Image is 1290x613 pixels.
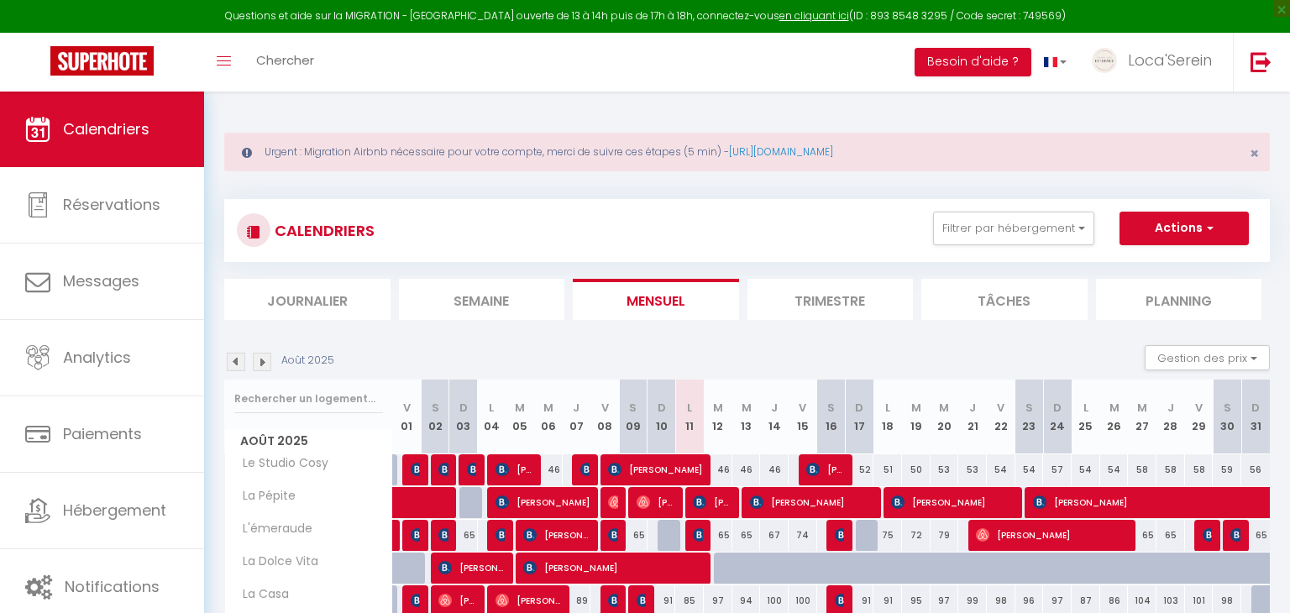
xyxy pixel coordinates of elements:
[608,453,703,485] span: [PERSON_NAME]
[1053,400,1062,416] abbr: D
[523,552,704,584] span: [PERSON_NAME]
[1250,143,1259,164] span: ×
[619,380,648,454] th: 09
[1230,519,1240,551] span: [PERSON_NAME]
[750,486,873,518] span: [PERSON_NAME]
[987,454,1015,485] div: 54
[921,279,1088,320] li: Tâches
[63,423,142,444] span: Paiements
[827,400,835,416] abbr: S
[997,400,1004,416] abbr: V
[1109,400,1120,416] abbr: M
[228,487,300,506] span: La Pépite
[1072,454,1100,485] div: 54
[281,353,334,369] p: Août 2025
[63,194,160,215] span: Réservations
[704,454,732,485] div: 46
[760,380,789,454] th: 14
[270,212,375,249] h3: CALENDRIERS
[399,279,565,320] li: Semaine
[1241,454,1270,485] div: 56
[438,519,448,551] span: [PERSON_NAME]
[846,380,874,454] th: 17
[403,400,411,416] abbr: V
[1241,380,1270,454] th: 31
[931,520,959,551] div: 79
[573,279,739,320] li: Mensuel
[987,380,1015,454] th: 22
[747,279,914,320] li: Trimestre
[1224,400,1231,416] abbr: S
[931,380,959,454] th: 20
[63,500,166,521] span: Hébergement
[1079,33,1233,92] a: ... Loca'Serein
[459,400,468,416] abbr: D
[789,520,817,551] div: 74
[224,133,1270,171] div: Urgent : Migration Airbnb nécessaire pour votre compte, merci de suivre ces étapes (5 min) -
[846,454,874,485] div: 52
[63,270,139,291] span: Messages
[228,520,317,538] span: L'émeraude
[760,454,789,485] div: 46
[1156,520,1185,551] div: 65
[1213,380,1241,454] th: 30
[496,453,533,485] span: [PERSON_NAME]
[1025,400,1033,416] abbr: S
[432,400,439,416] abbr: S
[1251,400,1260,416] abbr: D
[438,453,448,485] span: [PERSON_NAME]
[1043,454,1072,485] div: 57
[228,454,333,473] span: Le Studio Cosy
[50,46,154,76] img: Super Booking
[1250,146,1259,161] button: Close
[496,486,590,518] span: [PERSON_NAME]
[1167,400,1174,416] abbr: J
[976,519,1128,551] span: [PERSON_NAME]
[902,380,931,454] th: 19
[393,380,422,454] th: 01
[817,380,846,454] th: 16
[467,453,476,485] span: [PERSON_NAME]
[1128,520,1156,551] div: 65
[1128,454,1156,485] div: 58
[1213,454,1241,485] div: 59
[629,400,637,416] abbr: S
[958,454,987,485] div: 53
[580,453,590,485] span: [PERSON_NAME]
[1219,542,1290,613] iframe: LiveChat chat widget
[1145,345,1270,370] button: Gestion des prix
[713,400,723,416] abbr: M
[1185,454,1214,485] div: 58
[902,454,931,485] div: 50
[873,520,902,551] div: 75
[806,453,844,485] span: [PERSON_NAME]
[1241,520,1270,551] div: 65
[601,400,609,416] abbr: V
[411,453,420,485] span: [PERSON_NAME]
[902,520,931,551] div: 72
[760,520,789,551] div: 67
[543,400,553,416] abbr: M
[969,400,976,416] abbr: J
[915,48,1031,76] button: Besoin d'aide ?
[931,454,959,485] div: 53
[885,400,890,416] abbr: L
[1203,519,1212,551] span: [PERSON_NAME] [PERSON_NAME]
[648,380,676,454] th: 10
[732,380,761,454] th: 13
[1185,380,1214,454] th: 29
[1043,380,1072,454] th: 24
[411,519,420,551] span: [PERSON_NAME]
[693,486,731,518] span: [PERSON_NAME]
[563,380,591,454] th: 07
[63,347,131,368] span: Analytics
[704,520,732,551] div: 65
[873,454,902,485] div: 51
[732,454,761,485] div: 46
[224,279,391,320] li: Journalier
[1251,51,1272,72] img: logout
[449,380,478,454] th: 03
[789,380,817,454] th: 15
[742,400,752,416] abbr: M
[1100,380,1129,454] th: 26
